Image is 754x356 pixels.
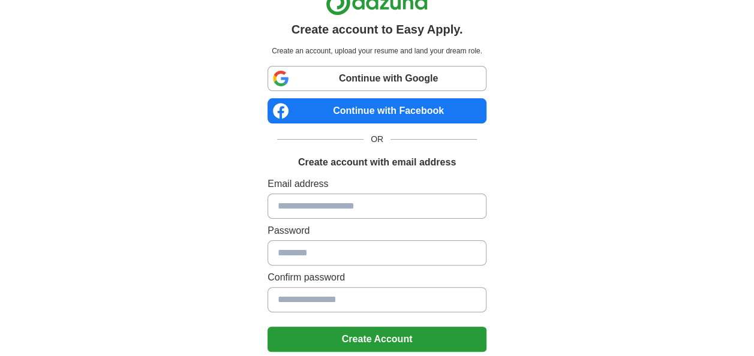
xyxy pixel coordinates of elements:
[364,133,390,146] span: OR
[268,177,486,191] label: Email address
[292,20,463,38] h1: Create account to Easy Apply.
[298,155,456,170] h1: Create account with email address
[268,224,486,238] label: Password
[268,66,486,91] a: Continue with Google
[268,98,486,123] a: Continue with Facebook
[268,327,486,352] button: Create Account
[270,46,484,56] p: Create an account, upload your resume and land your dream role.
[268,270,486,285] label: Confirm password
